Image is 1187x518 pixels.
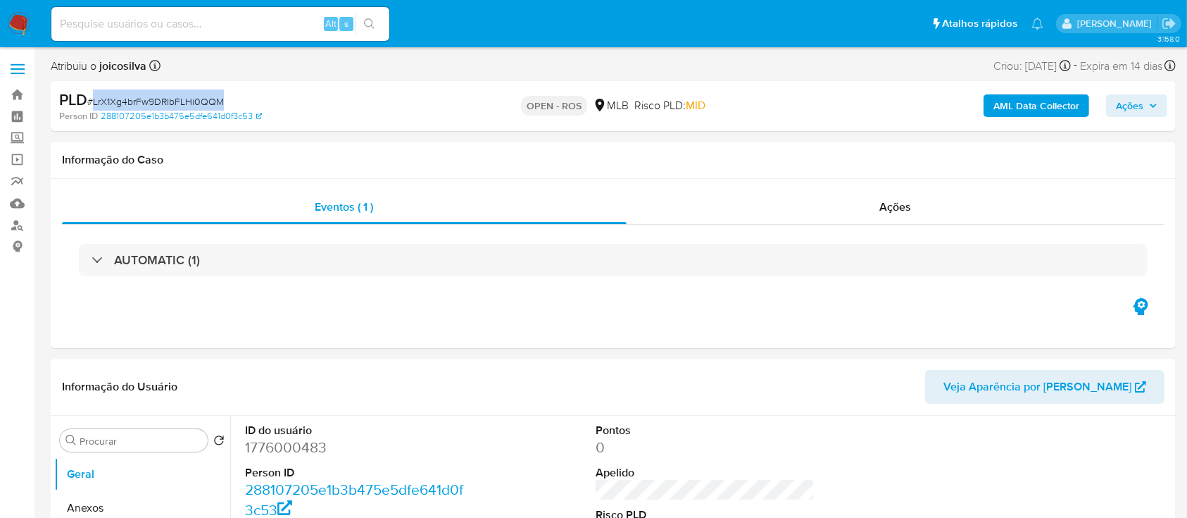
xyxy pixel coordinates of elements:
[96,58,146,74] b: joicosilva
[596,465,815,481] dt: Apelido
[65,435,77,446] button: Procurar
[80,435,202,448] input: Procurar
[315,199,374,215] span: Eventos ( 1 )
[943,370,1131,404] span: Veja Aparência por [PERSON_NAME]
[79,244,1148,276] div: AUTOMATIC (1)
[1116,94,1143,117] span: Ações
[54,457,230,491] button: Geral
[245,423,465,438] dt: ID do usuário
[213,435,225,450] button: Retornar ao pedido padrão
[51,15,389,33] input: Pesquise usuários ou casos...
[1162,16,1176,31] a: Sair
[942,16,1017,31] span: Atalhos rápidos
[993,94,1079,117] b: AML Data Collector
[1080,58,1162,74] span: Expira em 14 dias
[114,252,200,268] h3: AUTOMATIC (1)
[686,97,705,113] span: MID
[59,88,87,111] b: PLD
[925,370,1164,404] button: Veja Aparência por [PERSON_NAME]
[62,153,1164,167] h1: Informação do Caso
[593,98,629,113] div: MLB
[59,110,98,123] b: Person ID
[984,94,1089,117] button: AML Data Collector
[880,199,912,215] span: Ações
[62,380,177,394] h1: Informação do Usuário
[245,465,465,481] dt: Person ID
[634,98,705,113] span: Risco PLD:
[51,58,146,74] span: Atribuiu o
[1106,94,1167,117] button: Ações
[596,423,815,438] dt: Pontos
[521,96,587,116] p: OPEN - ROS
[1074,56,1077,75] span: -
[101,110,262,123] a: 288107205e1b3b475e5dfe641d0f3c53
[596,438,815,457] dd: 0
[1031,18,1043,30] a: Notificações
[245,438,465,457] dd: 1776000483
[355,14,384,34] button: search-icon
[1077,17,1157,30] p: joice.osilva@mercadopago.com.br
[344,17,348,30] span: s
[993,56,1071,75] div: Criou: [DATE]
[325,17,337,30] span: Alt
[87,94,224,109] span: # LrX1Xg4brFw9DRIbFLHi0QQM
